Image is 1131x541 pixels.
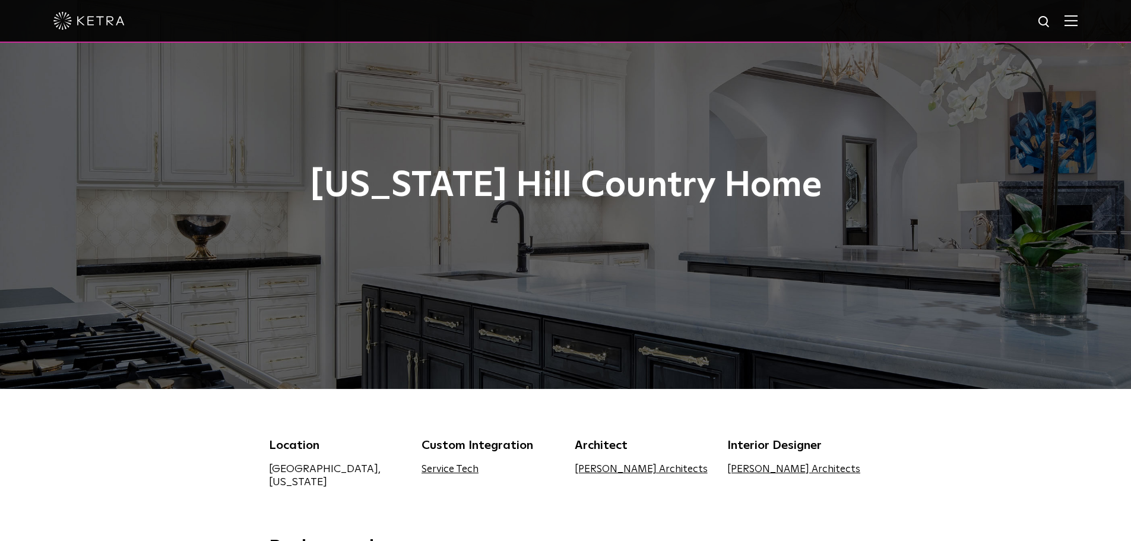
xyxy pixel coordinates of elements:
a: Service Tech [422,464,479,474]
div: Location [269,436,404,454]
h1: [US_STATE] Hill Country Home [269,166,863,205]
div: Custom Integration [422,436,557,454]
a: [PERSON_NAME] Architects [727,464,860,474]
div: Interior Designer [727,436,863,454]
img: search icon [1037,15,1052,30]
img: Hamburger%20Nav.svg [1065,15,1078,26]
img: ketra-logo-2019-white [53,12,125,30]
div: [GEOGRAPHIC_DATA], [US_STATE] [269,463,404,489]
div: Architect [575,436,710,454]
a: [PERSON_NAME] Architects [575,464,708,474]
